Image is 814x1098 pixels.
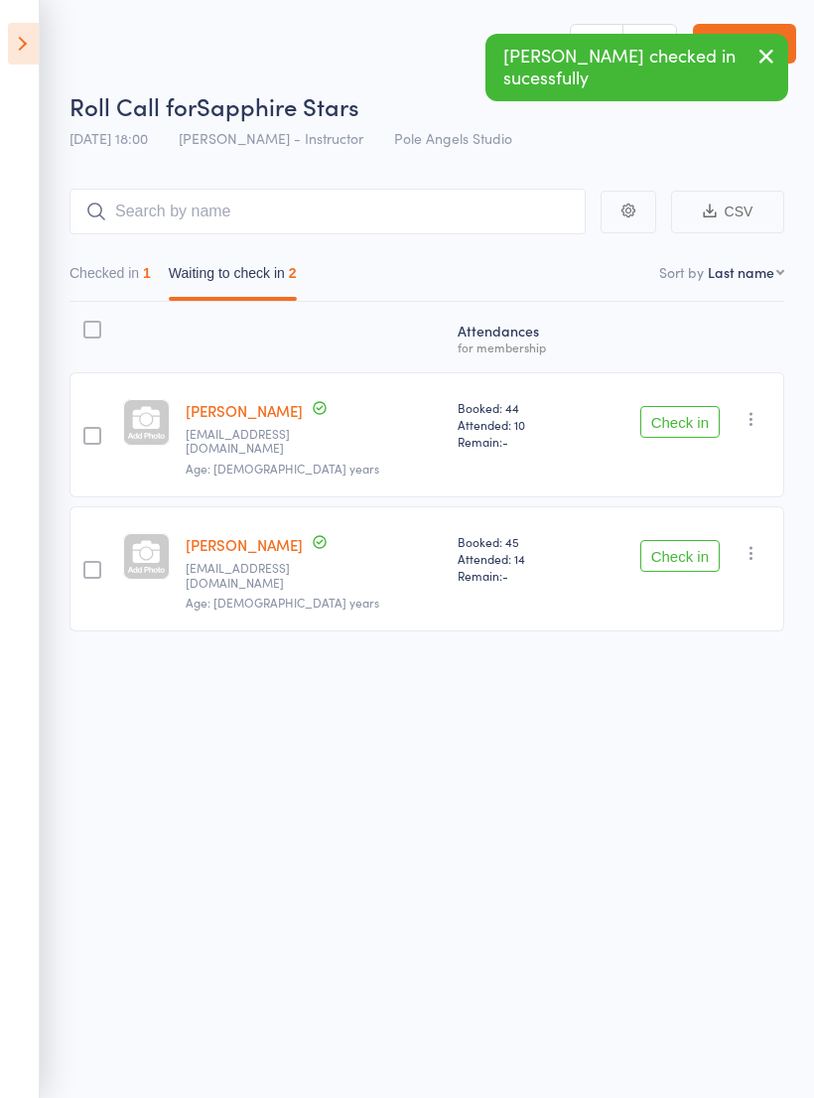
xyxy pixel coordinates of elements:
[186,561,315,590] small: chantellejadeveitch24@gmail.com
[708,262,774,282] div: Last name
[640,406,720,438] button: Check in
[450,311,586,363] div: Atten­dances
[186,594,379,611] span: Age: [DEMOGRAPHIC_DATA] years
[69,255,151,301] button: Checked in1
[143,265,151,281] div: 1
[458,567,578,584] span: Remain:
[502,567,508,584] span: -
[502,433,508,450] span: -
[69,128,148,148] span: [DATE] 18:00
[659,262,704,282] label: Sort by
[458,550,578,567] span: Attended: 14
[186,427,315,456] small: dys.97@outlook.com
[289,265,297,281] div: 2
[671,191,784,233] button: CSV
[394,128,512,148] span: Pole Angels Studio
[197,89,359,122] span: Sapphire Stars
[458,533,578,550] span: Booked: 45
[458,416,578,433] span: Attended: 10
[458,433,578,450] span: Remain:
[186,460,379,477] span: Age: [DEMOGRAPHIC_DATA] years
[69,189,586,234] input: Search by name
[186,534,303,555] a: [PERSON_NAME]
[458,399,578,416] span: Booked: 44
[458,341,578,353] div: for membership
[485,34,788,101] div: [PERSON_NAME] checked in sucessfully
[169,255,297,301] button: Waiting to check in2
[179,128,363,148] span: [PERSON_NAME] - Instructor
[693,24,796,64] a: Exit roll call
[69,89,197,122] span: Roll Call for
[186,400,303,421] a: [PERSON_NAME]
[640,540,720,572] button: Check in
